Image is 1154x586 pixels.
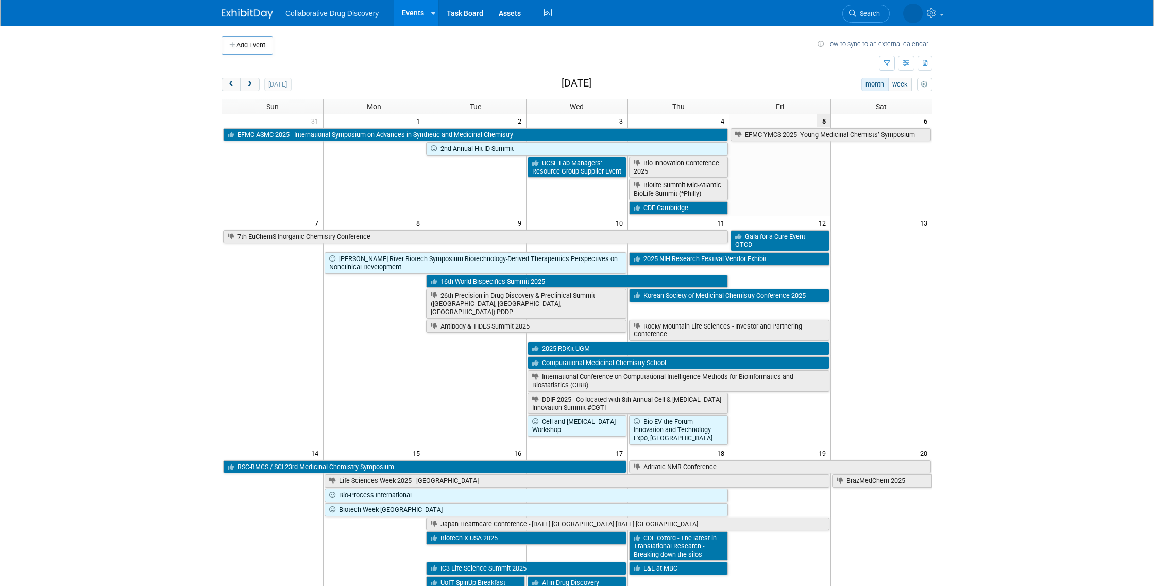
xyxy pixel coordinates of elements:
[325,503,727,516] a: Biotech Week [GEOGRAPHIC_DATA]
[923,114,932,127] span: 6
[426,142,728,156] a: 2nd Annual Hit ID Summit
[314,216,323,229] span: 7
[266,102,279,111] span: Sun
[818,216,830,229] span: 12
[222,9,273,19] img: ExhibitDay
[310,446,323,459] span: 14
[629,289,829,302] a: Korean Society of Medicinal Chemistry Conference 2025
[921,81,928,88] i: Personalize Calendar
[223,230,728,244] a: 7th EuChemS Inorganic Chemistry Conference
[240,78,259,91] button: next
[223,460,626,474] a: RSC-BMCS / SCI 23rd Medicinal Chemistry Symposium
[629,415,728,444] a: Bio-EV the Forum Innovation and Technology Expo, [GEOGRAPHIC_DATA]
[818,446,830,459] span: 19
[856,10,880,18] span: Search
[919,446,932,459] span: 20
[415,216,425,229] span: 8
[528,370,829,391] a: International Conference on Computational Intelligence Methods for Bioinformatics and Biostatisti...
[470,102,481,111] span: Tue
[222,36,273,55] button: Add Event
[528,157,626,178] a: UCSF Lab Managers’ Resource Group Supplier Event
[903,4,923,23] img: Dimitris Tsionos
[861,78,889,91] button: month
[629,320,829,341] a: Rocky Mountain Life Sciences - Investor and Partnering Conference
[629,157,728,178] a: Bio Innovation Conference 2025
[426,320,626,333] a: Antibody & TIDES Summit 2025
[720,114,729,127] span: 4
[629,562,728,575] a: L&L at MBC
[528,356,829,370] a: Computational Medicinal Chemistry School
[517,216,526,229] span: 9
[615,216,627,229] span: 10
[415,114,425,127] span: 1
[285,9,379,18] span: Collaborative Drug Discovery
[223,128,728,142] a: EFMC-ASMC 2025 - International Symposium on Advances in Synthetic and Medicinal Chemistry
[776,102,784,111] span: Fri
[426,518,829,531] a: Japan Healthcare Conference - [DATE] [GEOGRAPHIC_DATA] [DATE] [GEOGRAPHIC_DATA]
[731,128,931,142] a: EFMC-YMCS 2025 -Young Medicinal Chemists’ Symposium
[629,179,728,200] a: Biolife Summit Mid-Atlantic BioLife Summit (*Philly)
[832,474,932,488] a: BrazMedChem 2025
[528,393,728,414] a: DDIF 2025 - Co-located with 8th Annual Cell & [MEDICAL_DATA] Innovation Summit #CGTI
[917,78,932,91] button: myCustomButton
[310,114,323,127] span: 31
[325,252,626,273] a: [PERSON_NAME] River Biotech Symposium Biotechnology-Derived Therapeutics Perspectives on Nonclini...
[528,342,829,355] a: 2025 RDKit UGM
[731,230,829,251] a: Gala for a Cure Event - OTCD
[426,531,626,545] a: Biotech X USA 2025
[716,446,729,459] span: 18
[629,201,728,215] a: CDF Cambridge
[562,78,591,89] h2: [DATE]
[513,446,526,459] span: 16
[817,114,830,127] span: 5
[325,474,829,488] a: Life Sciences Week 2025 - [GEOGRAPHIC_DATA]
[618,114,627,127] span: 3
[919,216,932,229] span: 13
[629,252,829,266] a: 2025 NIH Research Festival Vendor Exhibit
[517,114,526,127] span: 2
[716,216,729,229] span: 11
[325,489,727,502] a: Bio-Process International
[876,102,887,111] span: Sat
[528,415,626,436] a: Cell and [MEDICAL_DATA] Workshop
[615,446,627,459] span: 17
[426,562,626,575] a: IC3 Life Science Summit 2025
[570,102,584,111] span: Wed
[222,78,241,91] button: prev
[264,78,292,91] button: [DATE]
[842,5,890,23] a: Search
[629,531,728,561] a: CDF Oxford - The latest in Translational Research - Breaking down the silos
[412,446,425,459] span: 15
[818,40,932,48] a: How to sync to an external calendar...
[426,275,728,288] a: 16th World Bispecifics Summit 2025
[888,78,912,91] button: week
[426,289,626,318] a: 26th Precision in Drug Discovery & Preclinical Summit ([GEOGRAPHIC_DATA], [GEOGRAPHIC_DATA], [GEO...
[672,102,685,111] span: Thu
[367,102,381,111] span: Mon
[629,460,931,474] a: Adriatic NMR Conference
